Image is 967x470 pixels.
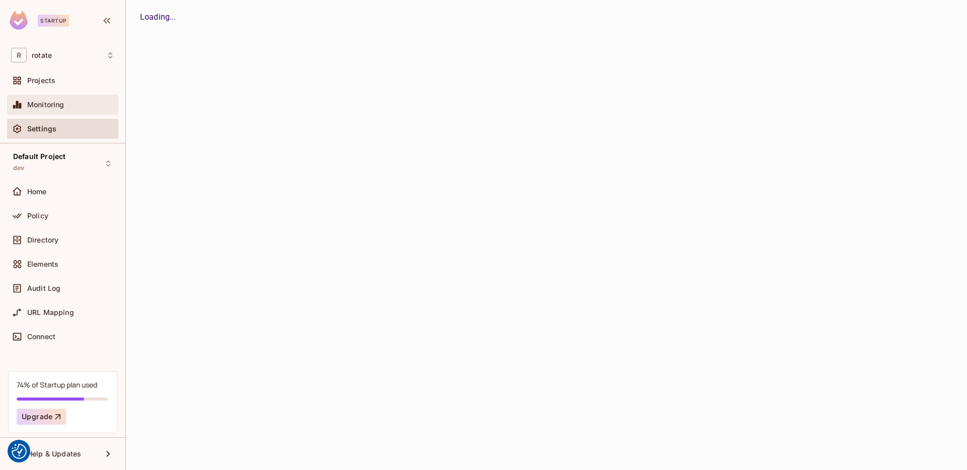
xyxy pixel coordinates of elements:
span: Default Project [13,152,65,161]
img: Revisit consent button [12,444,27,459]
span: Audit Log [27,284,60,292]
span: dev [13,164,24,172]
div: Loading... [140,11,953,23]
div: 74% of Startup plan used [17,380,97,389]
span: Connect [27,333,55,341]
span: Elements [27,260,58,268]
span: Home [27,188,47,196]
img: SReyMgAAAABJRU5ErkJggg== [10,11,28,30]
div: Startup [38,15,69,27]
span: Monitoring [27,101,64,109]
button: Upgrade [17,409,66,425]
span: Directory [27,236,58,244]
span: Settings [27,125,56,133]
span: R [11,48,27,62]
button: Consent Preferences [12,444,27,459]
span: URL Mapping [27,308,74,317]
span: Policy [27,212,48,220]
span: Projects [27,76,55,85]
span: Help & Updates [27,450,81,458]
span: Workspace: rotate [32,51,52,59]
